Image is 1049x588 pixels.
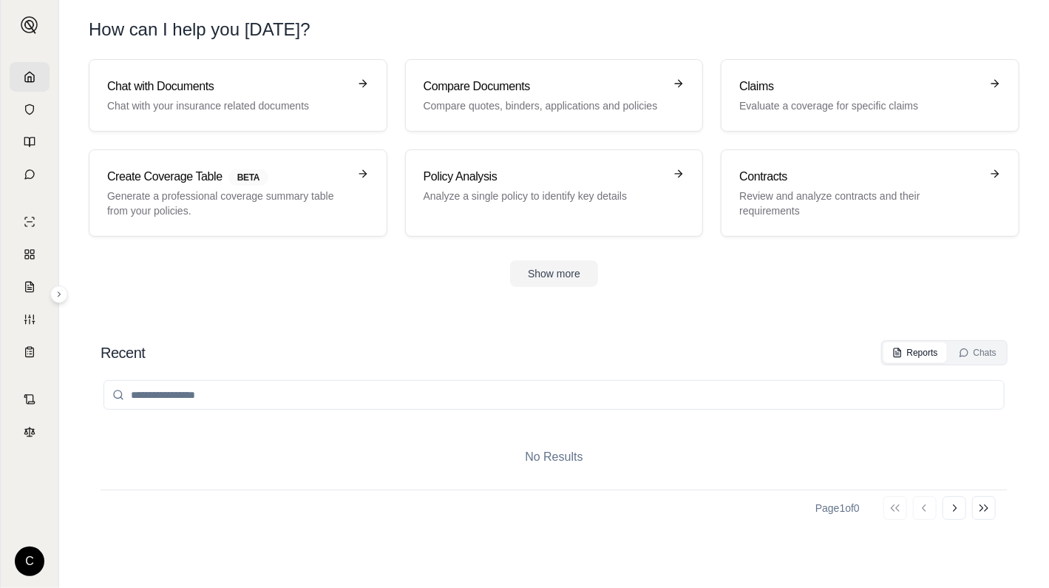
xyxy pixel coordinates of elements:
[405,149,704,237] a: Policy AnalysisAnalyze a single policy to identify key details
[10,385,50,414] a: Contract Analysis
[815,501,860,516] div: Page 1 of 0
[15,10,44,40] button: Expand sidebar
[21,16,38,34] img: Expand sidebar
[739,168,980,186] h3: Contracts
[10,207,50,237] a: Single Policy
[10,305,50,334] a: Custom Report
[10,160,50,189] a: Chat
[424,98,665,113] p: Compare quotes, binders, applications and policies
[739,78,980,95] h3: Claims
[15,547,44,576] div: C
[883,342,947,363] button: Reports
[107,168,348,186] h3: Create Coverage Table
[10,62,50,92] a: Home
[50,285,68,303] button: Expand sidebar
[89,18,1019,41] h1: How can I help you [DATE]?
[950,342,1005,363] button: Chats
[424,168,665,186] h3: Policy Analysis
[107,189,348,218] p: Generate a professional coverage summary table from your policies.
[10,95,50,124] a: Documents Vault
[739,189,980,218] p: Review and analyze contracts and their requirements
[228,169,268,186] span: BETA
[101,342,145,363] h2: Recent
[424,189,665,203] p: Analyze a single policy to identify key details
[10,337,50,367] a: Coverage Table
[721,149,1019,237] a: ContractsReview and analyze contracts and their requirements
[10,272,50,302] a: Claim Coverage
[405,59,704,132] a: Compare DocumentsCompare quotes, binders, applications and policies
[89,59,387,132] a: Chat with DocumentsChat with your insurance related documents
[107,78,348,95] h3: Chat with Documents
[959,347,997,359] div: Chats
[739,98,980,113] p: Evaluate a coverage for specific claims
[107,98,348,113] p: Chat with your insurance related documents
[721,59,1019,132] a: ClaimsEvaluate a coverage for specific claims
[10,240,50,269] a: Policy Comparisons
[89,149,387,237] a: Create Coverage TableBETAGenerate a professional coverage summary table from your policies.
[424,78,665,95] h3: Compare Documents
[101,425,1008,490] div: No Results
[510,260,598,287] button: Show more
[892,347,938,359] div: Reports
[10,417,50,447] a: Legal Search Engine
[10,127,50,157] a: Prompt Library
